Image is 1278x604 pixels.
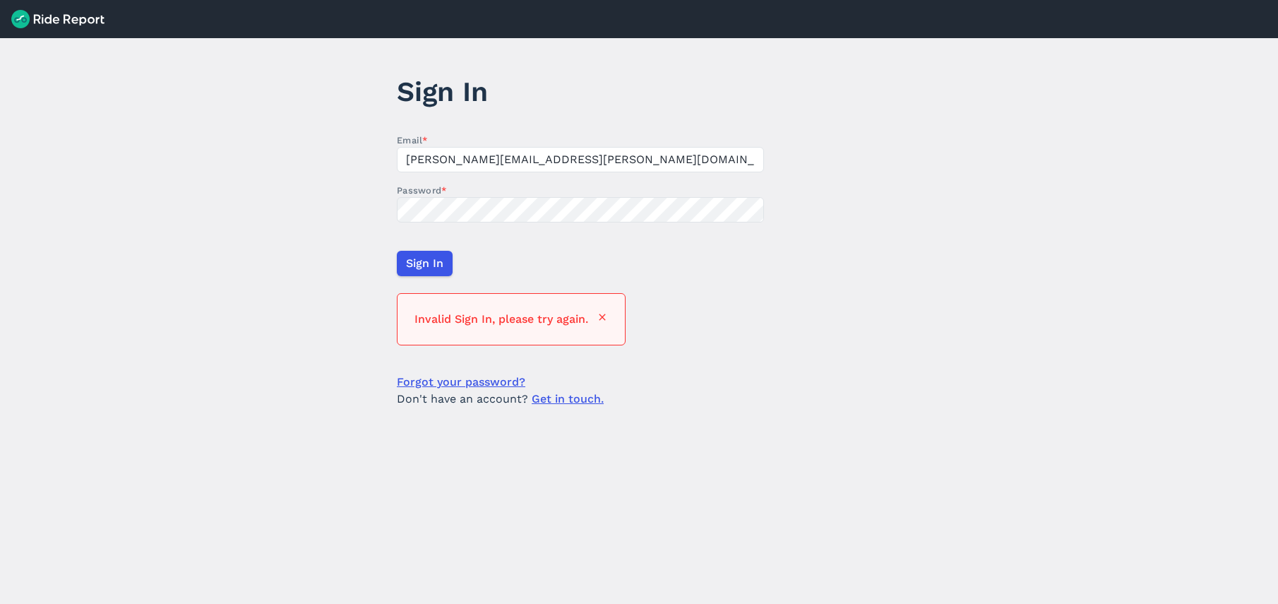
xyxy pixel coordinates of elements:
[397,251,453,276] button: Sign In
[397,134,764,147] label: Email
[397,72,764,111] h1: Sign In
[397,391,604,408] span: Don't have an account?
[397,374,525,391] a: Forgot your password?
[11,10,104,28] img: Ride Report
[414,311,588,328] span: Invalid Sign In, please try again.
[406,255,443,272] span: Sign In
[532,392,604,405] a: Get in touch.
[397,184,764,197] label: Password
